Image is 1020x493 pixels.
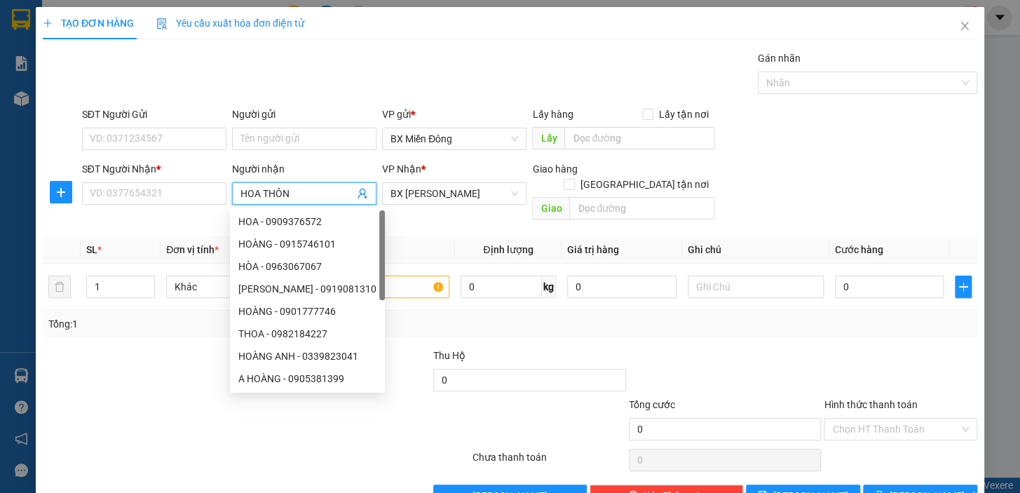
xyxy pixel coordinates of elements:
[564,127,714,149] input: Dọc đường
[956,281,971,292] span: plus
[532,163,577,175] span: Giao hàng
[48,276,71,298] button: delete
[230,255,385,278] div: HÒA - 0963067067
[230,210,385,233] div: HOA - 0909376572
[682,236,829,264] th: Ghi chú
[238,326,376,342] div: THOA - 0982184227
[567,276,676,298] input: 0
[120,13,154,28] span: Nhận:
[120,62,233,82] div: 0968609856
[629,399,675,410] span: Tổng cước
[532,127,564,149] span: Lấy
[382,163,421,175] span: VP Nhận
[238,214,376,229] div: HOA - 0909376572
[50,187,72,198] span: plus
[118,94,137,109] span: CC :
[569,197,714,220] input: Dọc đường
[433,350,465,361] span: Thu Hộ
[156,18,168,29] img: icon
[238,304,376,319] div: HOÀNG - 0901777746
[82,161,226,177] div: SĐT Người Nhận
[230,345,385,367] div: HOÀNG ANH - 0339823041
[945,7,984,46] button: Close
[532,197,569,220] span: Giao
[653,107,714,122] span: Lấy tận nơi
[230,367,385,390] div: A HOÀNG - 0905381399
[238,236,376,252] div: HOÀNG - 0915746101
[86,244,97,255] span: SL
[175,276,294,297] span: Khác
[50,181,72,203] button: plus
[12,62,110,82] div: 0938251765
[238,349,376,364] div: HOÀNG ANH - 0339823041
[471,450,627,474] div: Chưa thanh toán
[959,20,970,32] span: close
[238,259,376,274] div: HÒA - 0963067067
[575,177,714,192] span: [GEOGRAPHIC_DATA] tận nơi
[955,276,972,298] button: plus
[166,244,219,255] span: Đơn vị tính
[230,278,385,300] div: HOÀNG ANH - 0919081310
[532,109,573,120] span: Lấy hàng
[382,107,526,122] div: VP gửi
[48,316,395,332] div: Tổng: 1
[232,107,376,122] div: Người gửi
[758,53,801,64] label: Gán nhãn
[824,399,917,410] label: Hình thức thanh toán
[43,18,53,28] span: plus
[232,161,376,177] div: Người nhận
[835,244,883,255] span: Cước hàng
[357,188,368,199] span: user-add
[238,371,376,386] div: A HOÀNG - 0905381399
[390,128,518,149] span: BX Miền Đông
[120,12,233,46] div: BX [PERSON_NAME]
[567,244,619,255] span: Giá trị hàng
[118,90,234,110] div: 200.000
[120,46,233,62] div: NAM THÀNH
[230,300,385,323] div: HOÀNG - 0901777746
[230,233,385,255] div: HOÀNG - 0915746101
[483,244,533,255] span: Định lượng
[230,323,385,345] div: THOA - 0982184227
[12,46,110,62] div: TUẤN
[82,107,226,122] div: SĐT Người Gửi
[542,276,556,298] span: kg
[43,18,134,29] span: TẠO ĐƠN HÀNG
[12,12,110,46] div: BX Miền Đông
[12,13,34,28] span: Gửi:
[156,18,304,29] span: Yêu cầu xuất hóa đơn điện tử
[390,183,518,204] span: BX Phạm Văn Đồng
[688,276,824,298] input: Ghi Chú
[238,281,376,297] div: [PERSON_NAME] - 0919081310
